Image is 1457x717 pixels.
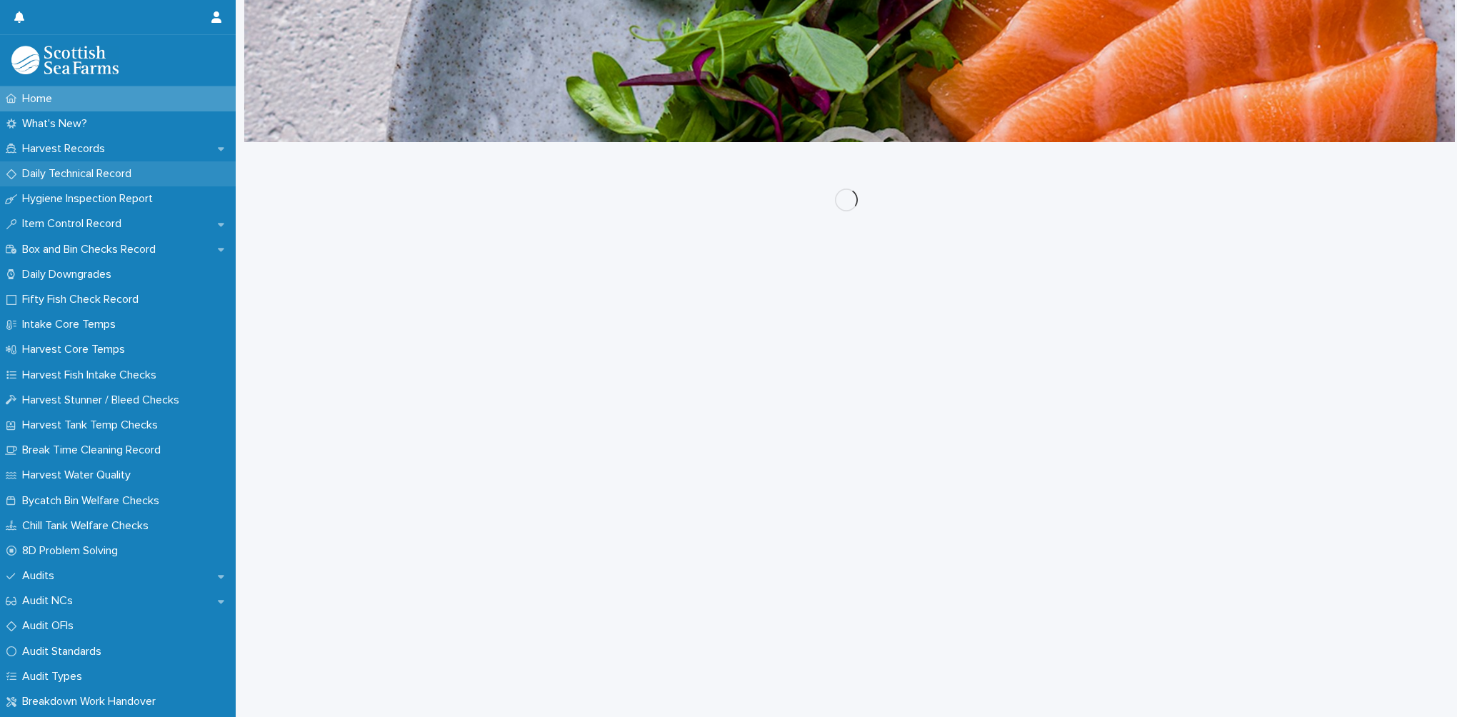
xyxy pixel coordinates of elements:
[16,117,99,131] p: What's New?
[16,494,171,508] p: Bycatch Bin Welfare Checks
[11,46,119,74] img: mMrefqRFQpe26GRNOUkG
[16,343,136,356] p: Harvest Core Temps
[16,167,143,181] p: Daily Technical Record
[16,468,142,482] p: Harvest Water Quality
[16,318,127,331] p: Intake Core Temps
[16,393,191,407] p: Harvest Stunner / Bleed Checks
[16,268,123,281] p: Daily Downgrades
[16,92,64,106] p: Home
[16,695,167,708] p: Breakdown Work Handover
[16,142,116,156] p: Harvest Records
[16,293,150,306] p: Fifty Fish Check Record
[16,619,85,633] p: Audit OFIs
[16,569,66,583] p: Audits
[16,594,84,608] p: Audit NCs
[16,418,169,432] p: Harvest Tank Temp Checks
[16,544,129,558] p: 8D Problem Solving
[16,443,172,457] p: Break Time Cleaning Record
[16,368,168,382] p: Harvest Fish Intake Checks
[16,192,164,206] p: Hygiene Inspection Report
[16,519,160,533] p: Chill Tank Welfare Checks
[16,217,133,231] p: Item Control Record
[16,243,167,256] p: Box and Bin Checks Record
[16,645,113,658] p: Audit Standards
[16,670,94,683] p: Audit Types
